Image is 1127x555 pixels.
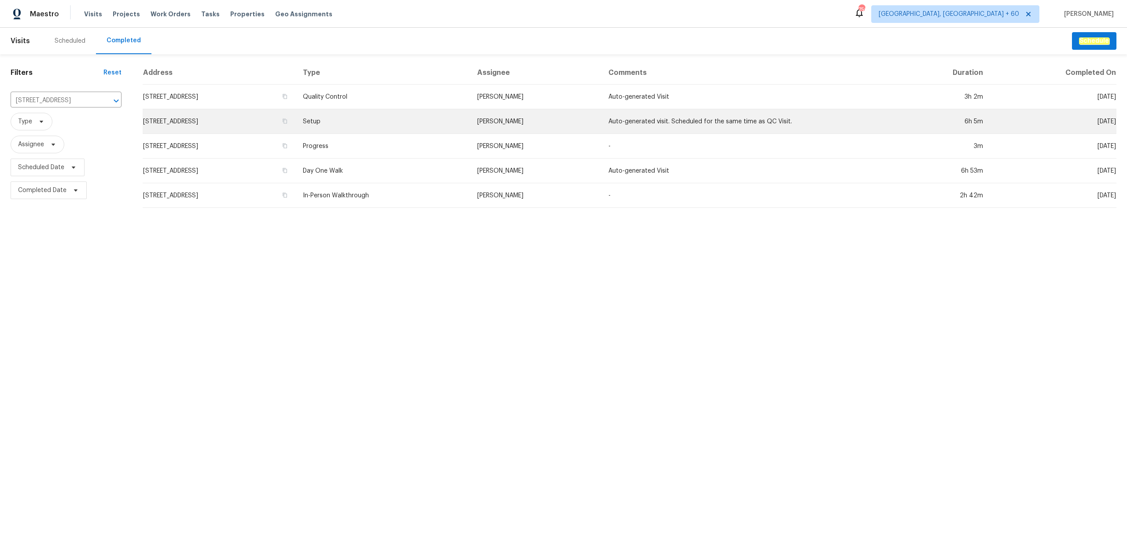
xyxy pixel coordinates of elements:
td: [DATE] [990,85,1116,109]
th: Assignee [470,61,601,85]
td: 3m [893,134,990,159]
div: Scheduled [55,37,85,45]
h1: Filters [11,68,103,77]
button: Copy Address [281,166,289,174]
th: Duration [893,61,990,85]
td: [STREET_ADDRESS] [143,134,296,159]
td: [DATE] [990,159,1116,183]
td: Setup [296,109,470,134]
td: Progress [296,134,470,159]
span: Scheduled Date [18,163,64,172]
th: Address [143,61,296,85]
td: [DATE] [990,134,1116,159]
td: [DATE] [990,109,1116,134]
td: [PERSON_NAME] [470,183,601,208]
td: 2h 42m [893,183,990,208]
td: 6h 5m [893,109,990,134]
span: Tasks [201,11,220,17]
em: Schedule [1079,37,1109,44]
td: - [601,183,894,208]
th: Completed On [990,61,1116,85]
td: [DATE] [990,183,1116,208]
td: - [601,134,894,159]
td: 3h 2m [893,85,990,109]
td: [STREET_ADDRESS] [143,109,296,134]
th: Comments [601,61,894,85]
td: [PERSON_NAME] [470,159,601,183]
button: Copy Address [281,191,289,199]
td: Auto-generated Visit [601,85,894,109]
td: [PERSON_NAME] [470,109,601,134]
span: Completed Date [18,186,66,195]
button: Copy Address [281,117,289,125]
td: Auto-generated Visit [601,159,894,183]
th: Type [296,61,470,85]
td: [PERSON_NAME] [470,134,601,159]
button: Copy Address [281,92,289,100]
td: Auto-generated visit. Scheduled for the same time as QC Visit. [601,109,894,134]
td: 6h 53m [893,159,990,183]
button: Open [110,95,122,107]
span: Work Orders [151,10,191,18]
button: Schedule [1072,32,1116,50]
span: Projects [113,10,140,18]
span: Properties [230,10,265,18]
div: Completed [107,36,141,45]
td: In-Person Walkthrough [296,183,470,208]
td: [STREET_ADDRESS] [143,159,296,183]
span: Visits [84,10,102,18]
span: Maestro [30,10,59,18]
td: [PERSON_NAME] [470,85,601,109]
span: Assignee [18,140,44,149]
span: [PERSON_NAME] [1061,10,1114,18]
span: [GEOGRAPHIC_DATA], [GEOGRAPHIC_DATA] + 60 [879,10,1019,18]
button: Copy Address [281,142,289,150]
span: Geo Assignments [275,10,332,18]
div: Reset [103,68,122,77]
td: [STREET_ADDRESS] [143,85,296,109]
td: Quality Control [296,85,470,109]
span: Type [18,117,32,126]
td: Day One Walk [296,159,470,183]
span: Visits [11,31,30,51]
div: 756 [858,5,865,14]
td: [STREET_ADDRESS] [143,183,296,208]
input: Search for an address... [11,94,97,107]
